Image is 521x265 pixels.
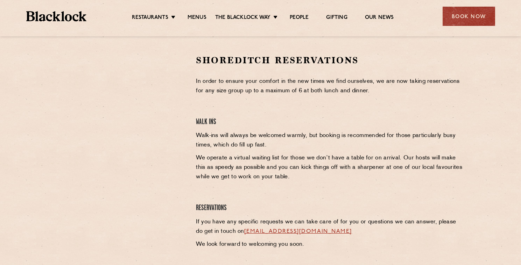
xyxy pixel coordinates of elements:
a: Our News [365,14,394,22]
a: The Blacklock Way [215,14,270,22]
div: Book Now [443,7,495,26]
p: We operate a virtual waiting list for those we don’t have a table for on arrival. Our hosts will ... [196,153,464,182]
h4: Walk Ins [196,117,464,127]
h4: Reservations [196,203,464,213]
img: BL_Textured_Logo-footer-cropped.svg [26,11,87,21]
p: In order to ensure your comfort in the new times we find ourselves, we are now taking reservation... [196,77,464,96]
iframe: OpenTable make booking widget [82,54,160,159]
p: Walk-ins will always be welcomed warmly, but booking is recommended for those particularly busy t... [196,131,464,150]
a: [EMAIL_ADDRESS][DOMAIN_NAME] [244,229,352,234]
a: Restaurants [132,14,168,22]
a: Menus [188,14,206,22]
a: People [290,14,309,22]
a: Gifting [326,14,347,22]
h2: Shoreditch Reservations [196,54,464,66]
p: If you have any specific requests we can take care of for you or questions we can answer, please ... [196,217,464,236]
p: We look forward to welcoming you soon. [196,240,464,249]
